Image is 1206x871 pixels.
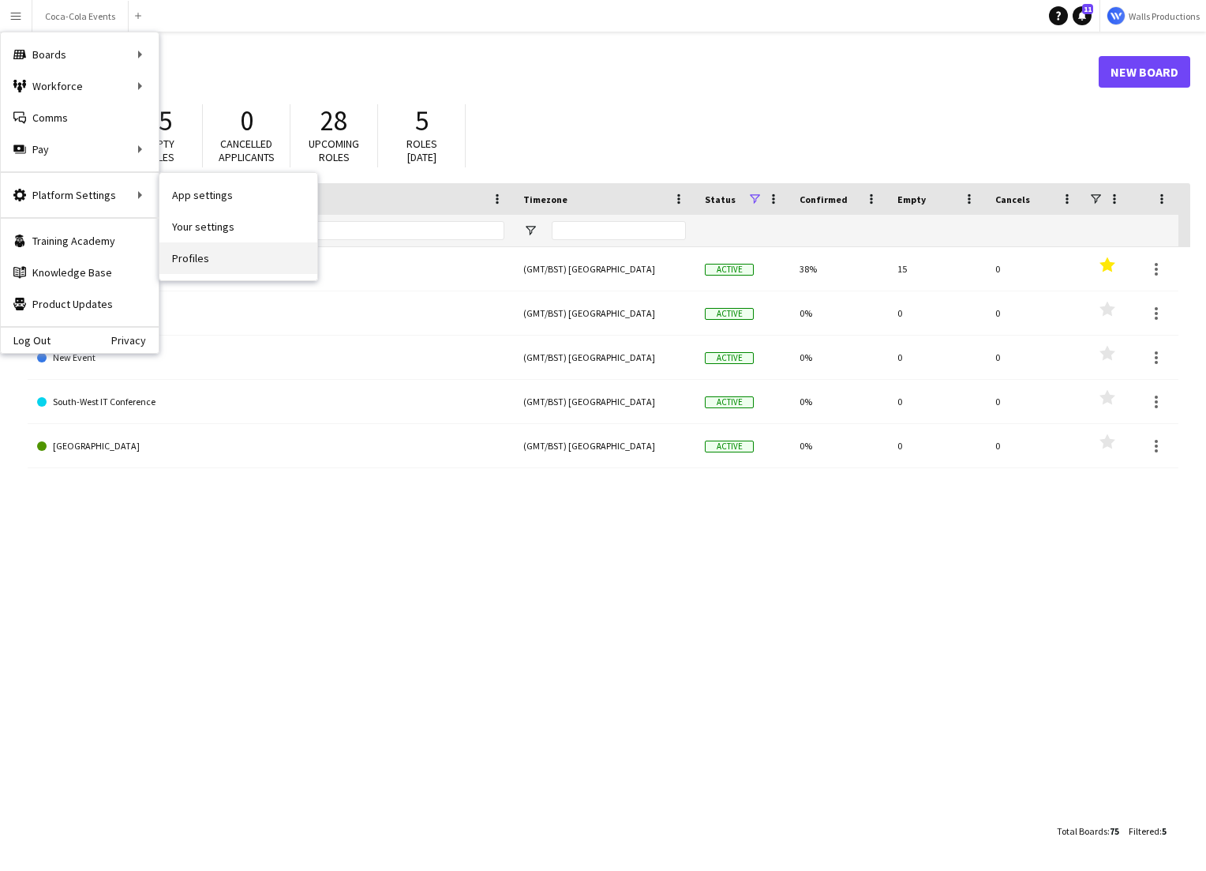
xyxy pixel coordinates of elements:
[986,247,1084,291] div: 0
[240,103,253,138] span: 0
[897,193,926,205] span: Empty
[1099,56,1190,88] a: New Board
[790,336,888,379] div: 0%
[1162,825,1167,837] span: 5
[37,424,504,468] a: [GEOGRAPHIC_DATA]
[1,179,159,211] div: Platform Settings
[800,193,848,205] span: Confirmed
[32,1,129,32] button: Coca-Cola Events
[514,291,695,335] div: (GMT/BST) [GEOGRAPHIC_DATA]
[514,380,695,423] div: (GMT/BST) [GEOGRAPHIC_DATA]
[888,247,986,291] div: 15
[1,39,159,70] div: Boards
[1110,825,1119,837] span: 75
[514,247,695,291] div: (GMT/BST) [GEOGRAPHIC_DATA]
[705,441,754,452] span: Active
[1107,6,1125,25] img: Logo
[37,291,504,336] a: Freshers Week
[986,291,1084,335] div: 0
[790,380,888,423] div: 0%
[309,137,359,164] span: Upcoming roles
[1129,825,1159,837] span: Filtered
[1129,816,1167,847] div: :
[37,336,504,380] a: New Event
[1,70,159,102] div: Workforce
[28,60,1099,84] h1: Boards
[1,102,159,133] a: Comms
[995,193,1030,205] span: Cancels
[219,137,275,164] span: Cancelled applicants
[1057,825,1107,837] span: Total Boards
[523,193,567,205] span: Timezone
[790,291,888,335] div: 0%
[705,396,754,408] span: Active
[159,179,317,211] a: App settings
[1,334,51,347] a: Log Out
[790,247,888,291] div: 38%
[1,225,159,257] a: Training Academy
[111,334,159,347] a: Privacy
[1057,816,1119,847] div: :
[986,336,1084,379] div: 0
[514,424,695,467] div: (GMT/BST) [GEOGRAPHIC_DATA]
[790,424,888,467] div: 0%
[705,308,754,320] span: Active
[1082,4,1093,14] span: 11
[159,211,317,242] a: Your settings
[320,103,347,138] span: 28
[1073,6,1092,25] a: 11
[523,223,537,238] button: Open Filter Menu
[415,103,429,138] span: 5
[705,193,736,205] span: Status
[888,291,986,335] div: 0
[1,288,159,320] a: Product Updates
[986,424,1084,467] div: 0
[552,221,686,240] input: Timezone Filter Input
[705,352,754,364] span: Active
[514,336,695,379] div: (GMT/BST) [GEOGRAPHIC_DATA]
[986,380,1084,423] div: 0
[705,264,754,276] span: Active
[159,242,317,274] a: Profiles
[1,257,159,288] a: Knowledge Base
[37,380,504,424] a: South-West IT Conference
[888,380,986,423] div: 0
[888,424,986,467] div: 0
[1129,10,1200,22] span: Walls Productions
[888,336,986,379] div: 0
[406,137,437,164] span: Roles [DATE]
[1,133,159,165] div: Pay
